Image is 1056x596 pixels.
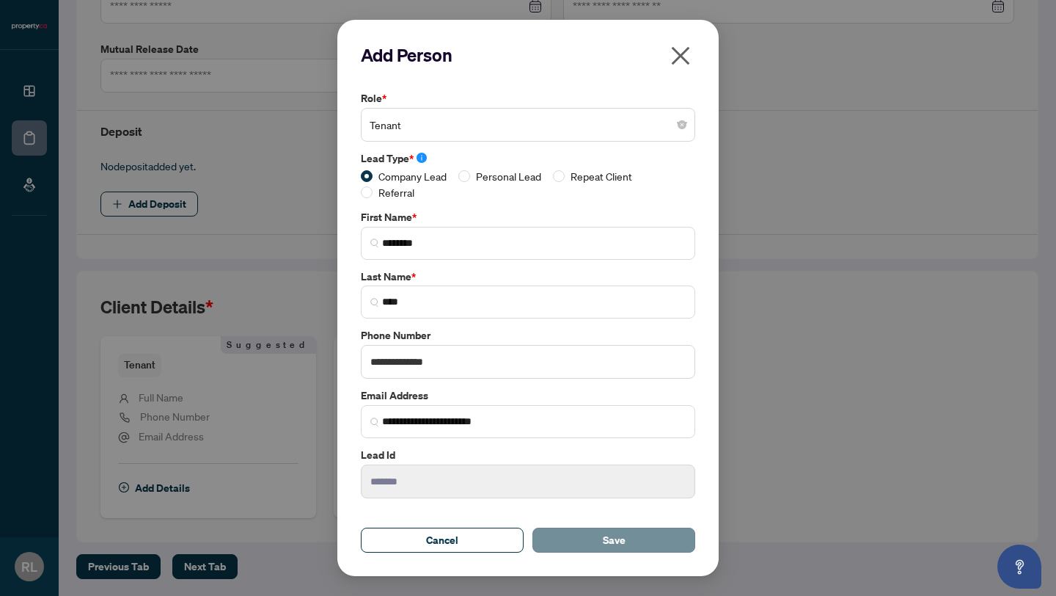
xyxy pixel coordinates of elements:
[373,168,452,184] span: Company Lead
[361,528,524,553] button: Cancel
[361,447,695,463] label: Lead Id
[426,528,458,552] span: Cancel
[370,418,379,426] img: search_icon
[361,209,695,225] label: First Name
[361,388,695,404] label: Email Address
[370,111,686,139] span: Tenant
[361,150,695,167] label: Lead Type
[603,528,626,552] span: Save
[370,298,379,307] img: search_icon
[373,184,420,200] span: Referral
[370,239,379,247] img: search_icon
[361,90,695,106] label: Role
[361,43,695,67] h2: Add Person
[361,327,695,344] label: Phone Number
[417,153,427,163] span: info-circle
[669,44,692,68] span: close
[678,120,686,129] span: close-circle
[470,168,547,184] span: Personal Lead
[532,528,695,553] button: Save
[997,545,1041,589] button: Open asap
[361,269,695,285] label: Last Name
[565,168,638,184] span: Repeat Client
